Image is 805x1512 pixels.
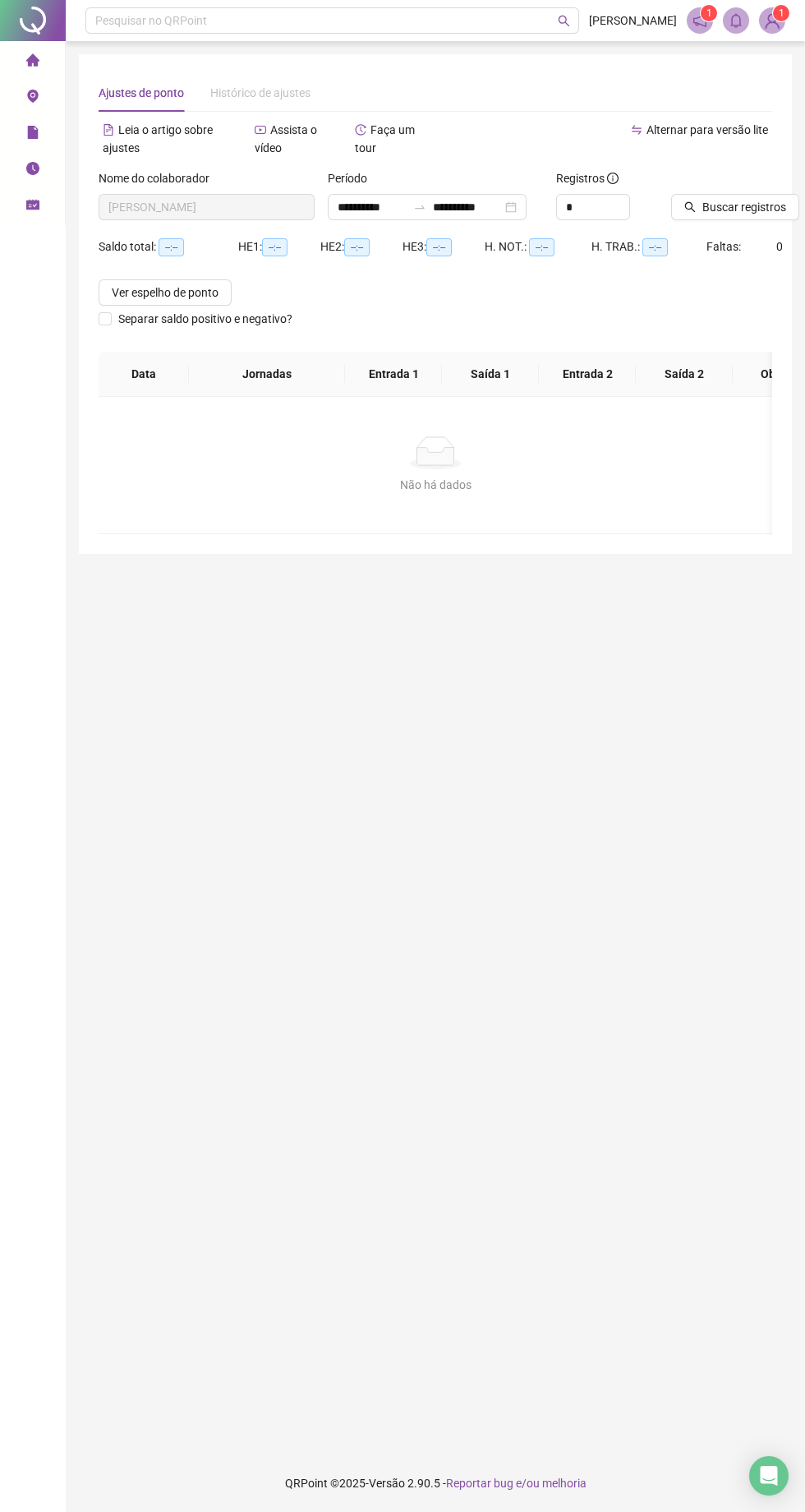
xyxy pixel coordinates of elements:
span: swap-right [413,201,426,214]
span: --:-- [262,238,287,256]
span: Ver espelho de ponto [112,283,218,302]
span: Faltas: [706,240,743,253]
span: 0 [776,240,783,253]
span: Ajustes de ponto [99,86,184,99]
span: to [413,201,426,214]
div: H. TRAB.: [591,237,706,256]
div: Open Intercom Messenger [749,1456,789,1496]
div: Saldo total: [99,237,238,256]
span: search [684,201,696,213]
div: HE 2: [320,237,402,256]
span: Alternar para versão lite [646,123,768,136]
sup: 1 [701,5,717,21]
div: HE 1: [238,237,320,256]
span: youtube [255,124,266,136]
div: Não há dados [118,476,752,494]
span: --:-- [642,238,668,256]
span: bell [729,13,743,28]
sup: Atualize o seu contato no menu Meus Dados [773,5,789,21]
span: Assista o vídeo [255,123,317,154]
span: info-circle [607,173,619,184]
label: Período [328,169,378,187]
div: HE 3: [402,237,485,256]
span: --:-- [529,238,554,256]
button: Ver espelho de ponto [99,279,232,306]
span: 1 [779,7,784,19]
span: schedule [26,191,39,224]
div: H. NOT.: [485,237,591,256]
span: Faça um tour [355,123,415,154]
label: Nome do colaborador [99,169,220,187]
span: Separar saldo positivo e negativo? [112,310,299,328]
span: swap [631,124,642,136]
span: Reportar bug e/ou melhoria [446,1477,586,1490]
span: clock-circle [26,154,39,187]
button: Buscar registros [671,194,799,220]
span: file [26,118,39,151]
span: 1 [706,7,712,19]
span: Registros [556,169,619,187]
th: Entrada 2 [539,352,636,397]
span: Histórico de ajustes [210,86,310,99]
th: Entrada 1 [345,352,442,397]
span: --:-- [426,238,452,256]
th: Jornadas [189,352,345,397]
span: Leia o artigo sobre ajustes [103,123,213,154]
span: file-text [103,124,114,136]
th: Saída 2 [636,352,733,397]
span: Buscar registros [702,198,786,216]
span: home [26,46,39,79]
span: [PERSON_NAME] [589,12,677,30]
img: 81652 [760,8,784,33]
span: Versão [369,1477,405,1490]
span: search [558,15,570,27]
span: VITOR GABRIEL FIGUEREDO MACEDO [108,195,305,219]
footer: QRPoint © 2025 - 2.90.5 - [66,1454,805,1512]
span: environment [26,82,39,115]
span: --:-- [159,238,184,256]
span: notification [692,13,707,28]
span: history [355,124,366,136]
th: Data [99,352,189,397]
span: --:-- [344,238,370,256]
th: Saída 1 [442,352,539,397]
